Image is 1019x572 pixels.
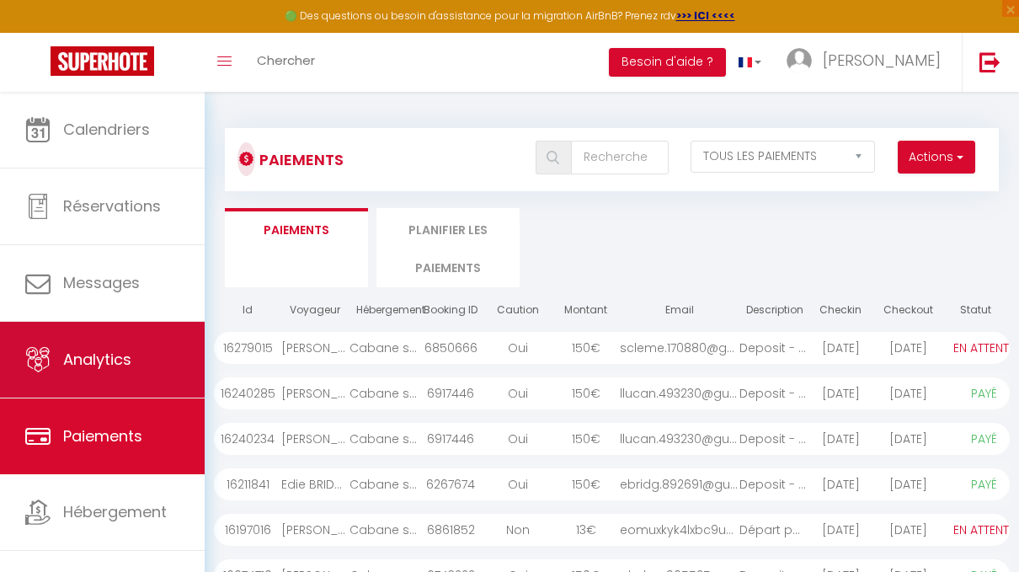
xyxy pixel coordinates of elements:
[281,296,349,325] th: Voyageur
[417,423,484,455] div: 6917446
[874,423,942,455] div: [DATE]
[484,468,552,500] div: Oui
[281,377,349,409] div: [PERSON_NAME]
[552,514,620,546] div: 13
[214,377,281,409] div: 16240285
[484,423,552,455] div: Oui
[281,468,349,500] div: Edie BRIDGE
[417,468,484,500] div: 6267674
[874,296,942,325] th: Checkout
[807,468,874,500] div: [DATE]
[214,514,281,546] div: 16197016
[874,514,942,546] div: [DATE]
[417,514,484,546] div: 6861852
[774,33,962,92] a: ... [PERSON_NAME]
[590,430,600,447] span: €
[349,514,417,546] div: Cabane suspendue en plein coeur de [GEOGRAPHIC_DATA]
[739,468,807,500] div: Deposit - 6267674 - ...
[590,385,600,402] span: €
[214,296,281,325] th: Id
[281,423,349,455] div: [PERSON_NAME]
[349,468,417,500] div: Cabane suspendue en plein coeur de [GEOGRAPHIC_DATA]
[739,514,807,546] div: Départ possible jusq...
[244,33,328,92] a: Chercher
[979,51,1000,72] img: logout
[807,514,874,546] div: [DATE]
[51,46,154,76] img: Super Booking
[739,377,807,409] div: Deposit - 6917446 - ...
[586,521,596,538] span: €
[417,377,484,409] div: 6917446
[63,425,142,446] span: Paiements
[63,272,140,293] span: Messages
[807,377,874,409] div: [DATE]
[620,514,739,546] div: eomuxkyk4lxbc9uu9vor...
[620,468,739,500] div: ebridg.892691@guest....
[552,296,620,325] th: Montant
[225,208,368,287] li: Paiements
[484,514,552,546] div: Non
[620,332,739,364] div: scleme.170880@guest....
[484,332,552,364] div: Oui
[63,501,167,522] span: Hébergement
[739,296,807,325] th: Description
[417,332,484,364] div: 6850666
[609,48,726,77] button: Besoin d'aide ?
[214,332,281,364] div: 16279015
[739,423,807,455] div: Deposit - 6917446 - ...
[807,423,874,455] div: [DATE]
[214,468,281,500] div: 16211841
[620,423,739,455] div: llucan.493230@guest....
[787,48,812,73] img: ...
[349,296,417,325] th: Hébergement
[552,468,620,500] div: 150
[807,332,874,364] div: [DATE]
[484,296,552,325] th: Caution
[823,50,941,71] span: [PERSON_NAME]
[417,296,484,325] th: Booking ID
[281,332,349,364] div: [PERSON_NAME]
[259,141,344,179] h3: Paiements
[942,296,1010,325] th: Statut
[552,377,620,409] div: 150
[257,51,315,69] span: Chercher
[349,423,417,455] div: Cabane suspendue en plein coeur de [GEOGRAPHIC_DATA]
[874,332,942,364] div: [DATE]
[63,349,131,370] span: Analytics
[63,119,150,140] span: Calendriers
[874,377,942,409] div: [DATE]
[552,423,620,455] div: 150
[281,514,349,546] div: [PERSON_NAME]
[376,208,520,287] li: Planifier les paiements
[874,468,942,500] div: [DATE]
[349,332,417,364] div: Cabane suspendue en plein coeur de [GEOGRAPHIC_DATA]
[590,339,600,356] span: €
[620,296,739,325] th: Email
[739,332,807,364] div: Deposit - 6850666 - ...
[571,141,669,174] input: Recherche
[63,195,161,217] span: Réservations
[620,377,739,409] div: llucan.493230@guest....
[484,377,552,409] div: Oui
[676,8,735,23] a: >>> ICI <<<<
[214,423,281,455] div: 16240234
[590,476,600,493] span: €
[807,296,874,325] th: Checkin
[898,141,975,174] button: Actions
[349,377,417,409] div: Cabane suspendue en plein coeur de [GEOGRAPHIC_DATA]
[552,332,620,364] div: 150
